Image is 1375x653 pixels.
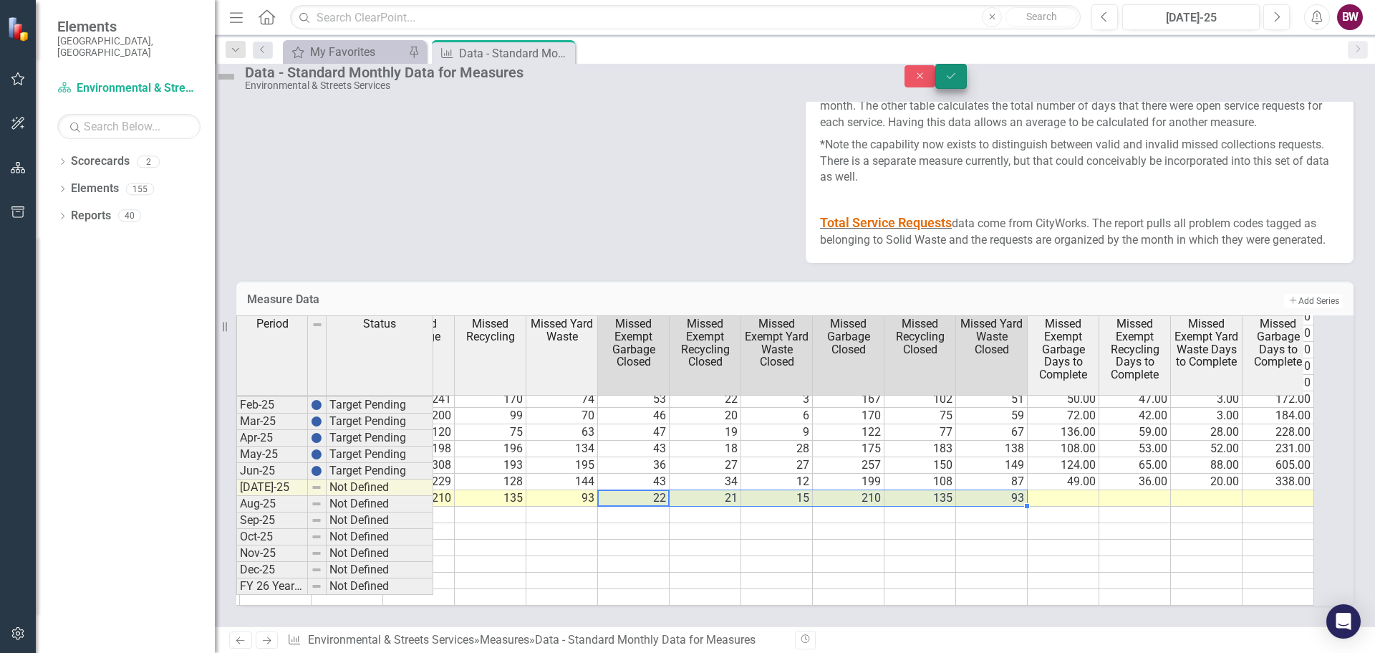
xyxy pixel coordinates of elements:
td: 170 [455,391,526,408]
td: 28.00 [1171,424,1243,441]
p: data come from CityWorks. The report pulls all problem codes tagged as belonging to Solid Waste a... [820,211,1339,249]
img: 8DAGhfEEPCf229AAAAAElFTkSuQmCC [311,564,322,576]
span: Missed Garbage Days to Complete [1245,318,1311,368]
td: 36 [598,457,670,474]
td: Jun-25 [236,463,308,480]
td: 15 [741,490,813,507]
button: BW [1337,4,1363,30]
span: Missed Exempt Yard Waste Closed [744,318,809,368]
img: ClearPoint Strategy [7,16,32,41]
td: 108.00 [1028,441,1099,457]
td: 175 [813,441,884,457]
div: [DATE]-25 [1127,9,1255,27]
td: Not Defined [327,529,433,545]
td: 193 [455,457,526,474]
div: Environmental & Streets Services [245,80,876,91]
td: 122 [813,424,884,441]
td: 20.00 [1171,474,1243,490]
td: Aug-25 [236,496,308,513]
td: Not Defined [327,513,433,529]
td: 88.00 [1171,457,1243,474]
td: Sep-25 [236,513,308,529]
td: Not Defined [327,562,433,578]
a: Elements [71,181,119,197]
td: 53 [598,391,670,408]
a: Measures [480,633,529,647]
td: [DATE]-25 [236,480,308,496]
a: Environmental & Streets Services [57,80,201,97]
button: Search [1005,7,1077,27]
td: 27 [741,457,813,474]
img: 8DAGhfEEPCf229AAAAAElFTkSuQmCC [311,548,322,559]
td: 257 [813,457,884,474]
td: 36.00 [1099,474,1171,490]
td: 150 [884,457,956,474]
td: 72.00 [1028,408,1099,424]
div: Data - Standard Monthly Data for Measures [459,44,571,62]
td: 22 [598,490,670,507]
td: 6 [741,408,813,424]
td: 3.00 [1171,408,1243,424]
span: Missed Exempt Garbage Closed [601,318,666,368]
span: Missed Exempt Recycling Closed [672,318,738,368]
td: 3 [741,391,813,408]
td: 170 [813,408,884,424]
img: 8DAGhfEEPCf229AAAAAElFTkSuQmCC [311,581,322,592]
p: *Note the capability now exists to distinguish between valid and invalid missed collections reque... [820,134,1339,189]
td: 144 [526,474,598,490]
td: 47.00 [1099,391,1171,408]
span: Period [256,318,289,330]
td: 52.00 [1171,441,1243,457]
td: 53.00 [1099,441,1171,457]
a: Scorecards [71,153,130,170]
span: Missed Garbage Closed [816,318,881,356]
img: BgCOk07PiH71IgAAAABJRU5ErkJggg== [311,465,322,477]
td: 34 [670,474,741,490]
img: BgCOk07PiH71IgAAAABJRU5ErkJggg== [311,416,322,427]
td: 43 [598,441,670,457]
td: Nov-25 [236,545,308,562]
td: 70 [526,408,598,424]
td: Target Pending [327,414,433,430]
img: 8DAGhfEEPCf229AAAAAElFTkSuQmCC [311,482,322,493]
td: 93 [956,490,1028,507]
td: 22 [670,391,741,408]
td: 59 [956,408,1028,424]
td: Not Defined [327,480,433,496]
td: 99 [455,408,526,424]
td: 167 [813,391,884,408]
td: May-25 [236,447,308,463]
td: Not Defined [327,545,433,562]
td: 49.00 [1028,474,1099,490]
img: Not Defined [215,65,238,88]
button: Add Series [1284,294,1343,308]
td: 196 [455,441,526,457]
td: 3.00 [1171,391,1243,408]
td: Target Pending [327,447,433,463]
td: 51 [956,391,1028,408]
td: 134 [526,441,598,457]
td: 135 [455,490,526,507]
td: 43 [598,474,670,490]
a: Reports [71,208,111,224]
td: 42.00 [1099,408,1171,424]
td: 183 [884,441,956,457]
td: 59.00 [1099,424,1171,441]
img: 8DAGhfEEPCf229AAAAAElFTkSuQmCC [311,515,322,526]
span: Elements [57,18,201,35]
input: Search ClearPoint... [290,5,1081,30]
td: Oct-25 [236,529,308,545]
td: Mar-25 [236,414,308,430]
td: 605.00 [1243,457,1314,474]
div: Data - Standard Monthly Data for Measures [535,633,756,647]
td: 338.00 [1243,474,1314,490]
td: 12 [741,474,813,490]
span: Missed Recycling [458,318,523,343]
td: 65.00 [1099,457,1171,474]
span: Missed Exempt Garbage Days to Complete [1031,318,1096,381]
td: 50.00 [1028,391,1099,408]
td: 108 [884,474,956,490]
td: Target Pending [327,463,433,480]
td: 128 [455,474,526,490]
input: Search Below... [57,114,201,139]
